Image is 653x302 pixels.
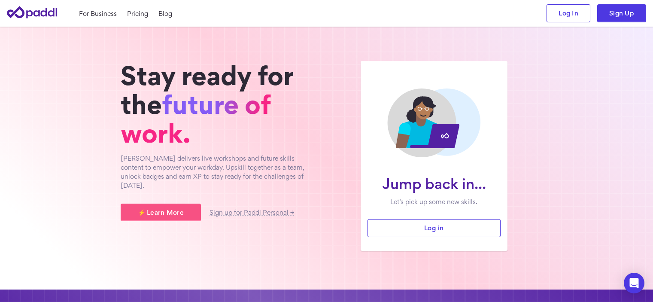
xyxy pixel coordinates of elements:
[121,61,318,148] h1: Stay ready for the
[374,176,494,191] h1: Jump back in...
[368,219,501,237] a: Log in
[374,197,494,206] p: Let’s pick up some new skills.
[79,9,117,18] a: For Business
[158,9,172,18] a: Blog
[127,9,148,18] a: Pricing
[210,210,294,216] a: Sign up for Paddl Personal →
[121,204,201,222] a: ⚡ Learn More
[624,273,644,293] div: Open Intercom Messenger
[547,4,590,22] a: Log In
[597,4,646,22] a: Sign Up
[121,95,271,143] span: future of work.
[121,154,318,190] p: [PERSON_NAME] delivers live workshops and future skills content to empower your workday. Upskill ...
